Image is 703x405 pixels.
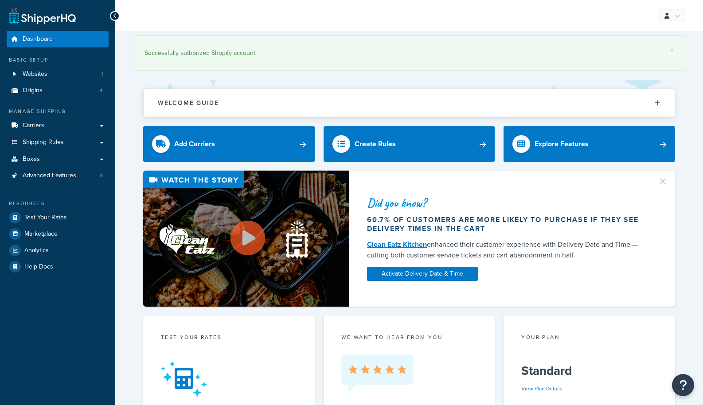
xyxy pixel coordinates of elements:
[7,82,109,99] a: Origins4
[23,87,43,94] span: Origins
[143,126,315,162] a: Add Carriers
[367,267,478,281] a: Activate Delivery Date & Time
[7,200,109,207] div: Resources
[24,247,49,254] span: Analytics
[341,333,477,341] p: we want to hear from you
[7,167,109,184] a: Advanced Features3
[367,197,647,209] div: Did you know?
[100,172,103,179] span: 3
[23,35,53,43] span: Dashboard
[521,364,657,378] h5: Standard
[7,66,109,82] a: Websites1
[100,87,103,94] span: 4
[24,214,67,222] span: Test Your Rates
[504,126,675,162] a: Explore Features
[101,70,103,78] span: 1
[7,82,109,99] li: Origins
[161,333,297,343] div: Test your rates
[24,263,53,271] span: Help Docs
[158,100,219,106] h2: Welcome Guide
[7,242,109,258] a: Analytics
[367,239,647,261] div: enhanced their customer experience with Delivery Date and Time — cutting both customer service ti...
[7,167,109,184] li: Advanced Features
[7,56,109,64] div: Basic Setup
[7,108,109,115] div: Manage Shipping
[535,138,589,150] div: Explore Features
[324,126,495,162] a: Create Rules
[672,374,694,396] button: Open Resource Center
[23,70,47,78] span: Websites
[7,259,109,275] a: Help Docs
[367,215,647,233] div: 60.7% of customers are more likely to purchase if they see delivery times in the cart
[145,47,674,59] div: Successfully authorized Shopify account
[521,385,562,393] a: View Plan Details
[367,239,427,249] a: Clean Eatz Kitchen
[23,122,44,129] span: Carriers
[23,172,76,179] span: Advanced Features
[23,156,40,163] span: Boxes
[521,333,657,343] div: Your Plan
[7,66,109,82] li: Websites
[144,89,675,117] button: Welcome Guide
[7,226,109,242] a: Marketplace
[174,138,215,150] div: Add Carriers
[143,171,349,307] img: Video thumbnail
[670,47,674,54] a: ×
[7,117,109,134] a: Carriers
[7,210,109,226] a: Test Your Rates
[23,139,64,146] span: Shipping Rules
[7,31,109,47] a: Dashboard
[24,230,58,238] span: Marketplace
[355,138,396,150] div: Create Rules
[7,151,109,167] a: Boxes
[7,134,109,151] a: Shipping Rules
